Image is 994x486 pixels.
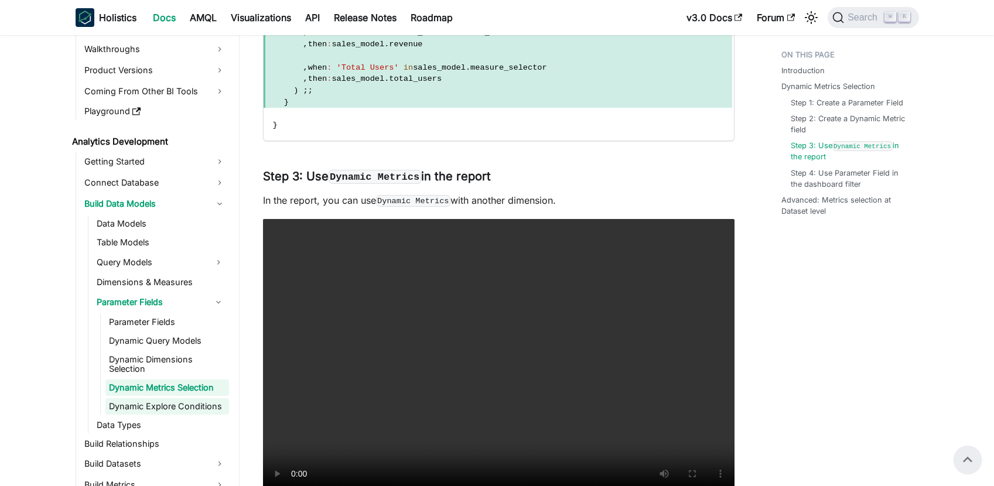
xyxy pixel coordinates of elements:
code: Dynamic Metrics [832,141,893,151]
button: Expand sidebar category 'Query Models' [208,253,229,272]
span: then [308,74,327,83]
a: Advanced: Metrics selection at Dataset level [781,194,912,217]
a: Visualizations [224,8,298,27]
a: Table Models [93,234,229,251]
a: Build Relationships [81,436,229,452]
span: ; [308,86,313,95]
code: Dynamic Metrics [329,170,421,184]
a: Step 1: Create a Parameter Field [791,97,903,108]
a: Step 3: UseDynamic Metricsin the report [791,140,907,162]
nav: Docs sidebar [64,35,240,486]
span: in [404,63,413,72]
span: 'Total Users' [337,63,399,72]
a: Connect Database [81,173,229,192]
a: Product Versions [81,61,229,80]
a: Dynamic Query Models [105,333,229,349]
button: Switch between dark and light mode (currently light mode) [802,8,821,27]
kbd: K [899,12,910,22]
span: , [303,40,308,49]
b: Holistics [99,11,136,25]
a: Build Data Models [81,194,229,213]
a: Walkthroughs [81,40,229,59]
p: In the report, you can use with another dimension. [263,193,735,207]
span: when [308,63,327,72]
a: Build Datasets [81,454,229,473]
kbd: ⌘ [884,12,896,22]
span: Search [844,12,884,23]
a: Introduction [781,65,825,76]
span: : [327,63,332,72]
span: . [384,74,389,83]
span: total_users [389,74,442,83]
a: Analytics Development [69,134,229,150]
a: Step 2: Create a Dynamic Metric field [791,113,907,135]
a: AMQL [183,8,224,27]
a: HolisticsHolistics [76,8,136,27]
a: Docs [146,8,183,27]
img: Holistics [76,8,94,27]
button: Scroll back to top [954,446,982,474]
span: : [327,74,332,83]
span: measure_selector [470,63,547,72]
a: Data Types [93,417,229,433]
a: Roadmap [404,8,460,27]
span: ; [303,86,308,95]
span: sales_model [332,74,384,83]
a: Dynamic Metrics Selection [781,81,875,92]
button: Collapse sidebar category 'Parameter Fields' [208,293,229,312]
span: } [273,121,278,129]
span: . [466,63,470,72]
span: , [303,74,308,83]
span: revenue [389,40,422,49]
a: Parameter Fields [93,293,208,312]
button: Search (Command+K) [828,7,918,28]
span: ) [293,86,298,95]
a: Dynamic Explore Conditions [105,398,229,415]
span: then [308,40,327,49]
a: Getting Started [81,152,229,171]
span: . [384,40,389,49]
a: Playground [81,103,229,119]
code: Dynamic Metrics [376,195,451,207]
a: Query Models [93,253,208,272]
a: Dimensions & Measures [93,274,229,290]
span: : [327,40,332,49]
a: v3.0 Docs [679,8,750,27]
a: Release Notes [327,8,404,27]
a: Parameter Fields [105,314,229,330]
span: , [303,63,308,72]
a: Dynamic Metrics Selection [105,379,229,396]
span: sales_model [413,63,466,72]
span: sales_model [332,40,384,49]
a: Step 4: Use Parameter Field in the dashboard filter [791,167,907,190]
a: Dynamic Dimensions Selection [105,351,229,377]
a: Coming From Other BI Tools [81,82,229,101]
a: Data Models [93,215,229,232]
a: API [298,8,327,27]
span: } [284,98,289,107]
h3: Step 3: Use in the report [263,169,735,184]
a: Forum [750,8,802,27]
